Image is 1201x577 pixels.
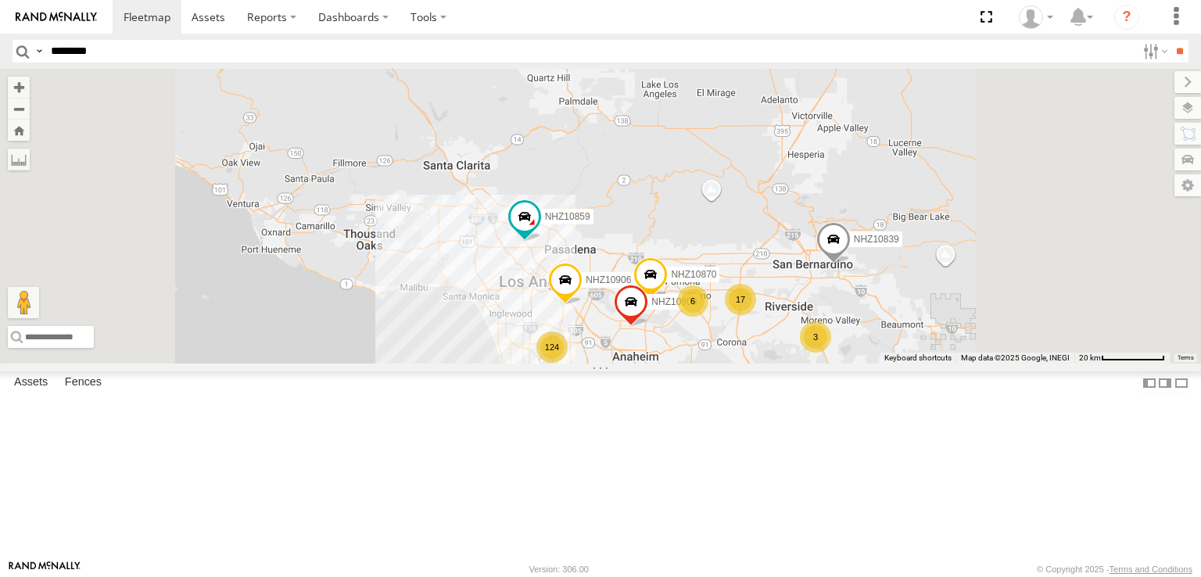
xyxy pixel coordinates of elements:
a: Visit our Website [9,561,81,577]
img: rand-logo.svg [16,12,97,23]
div: © Copyright 2025 - [1037,564,1192,574]
div: 124 [536,332,568,363]
span: NHZ10909 [651,296,697,307]
a: Terms and Conditions [1110,564,1192,574]
label: Dock Summary Table to the Left [1142,371,1157,394]
div: Version: 306.00 [529,564,589,574]
span: NHZ10839 [854,234,899,245]
span: Map data ©2025 Google, INEGI [961,353,1070,362]
div: 17 [725,284,756,315]
label: Measure [8,149,30,170]
label: Hide Summary Table [1174,371,1189,394]
button: Zoom Home [8,120,30,141]
label: Fences [57,372,109,394]
label: Search Filter Options [1137,40,1171,63]
button: Map Scale: 20 km per 78 pixels [1074,353,1170,364]
label: Dock Summary Table to the Right [1157,371,1173,394]
button: Zoom out [8,98,30,120]
div: 3 [800,321,831,353]
span: NHZ10859 [545,211,590,222]
span: 20 km [1079,353,1101,362]
span: NHZ10870 [671,268,716,279]
i: ? [1114,5,1139,30]
button: Drag Pegman onto the map to open Street View [8,287,39,318]
button: Keyboard shortcuts [884,353,952,364]
label: Search Query [33,40,45,63]
a: Terms (opens in new tab) [1178,354,1194,360]
span: NHZ10906 [586,274,631,285]
div: 6 [677,285,708,317]
div: Zulema McIntosch [1013,5,1059,29]
button: Zoom in [8,77,30,98]
label: Assets [6,372,56,394]
label: Map Settings [1174,174,1201,196]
